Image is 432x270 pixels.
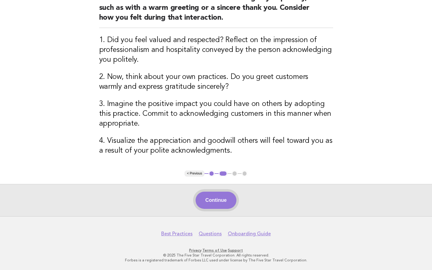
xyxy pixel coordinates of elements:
button: < Previous [185,170,204,177]
a: Questions [199,231,222,237]
a: Onboarding Guide [228,231,271,237]
a: Support [228,248,243,252]
h3: 3. Imagine the positive impact you could have on others by adopting this practice. Commit to ackn... [99,99,333,129]
p: · · [28,248,404,253]
button: 2 [219,170,228,177]
h3: 4. Visualize the appreciation and goodwill others will feel toward you as a result of your polite... [99,136,333,156]
p: © 2025 The Five Star Travel Corporation. All rights reserved. [28,253,404,258]
h3: 1. Did you feel valued and respected? Reflect on the impression of professionalism and hospitalit... [99,35,333,65]
a: Best Practices [161,231,193,237]
button: Continue [196,192,236,209]
button: 1 [208,170,215,177]
p: Forbes is a registered trademark of Forbes LLC used under license by The Five Star Travel Corpora... [28,258,404,263]
a: Privacy [189,248,201,252]
h3: 2. Now, think about your own practices. Do you greet customers warmly and express gratitude since... [99,72,333,92]
a: Terms of Use [202,248,227,252]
